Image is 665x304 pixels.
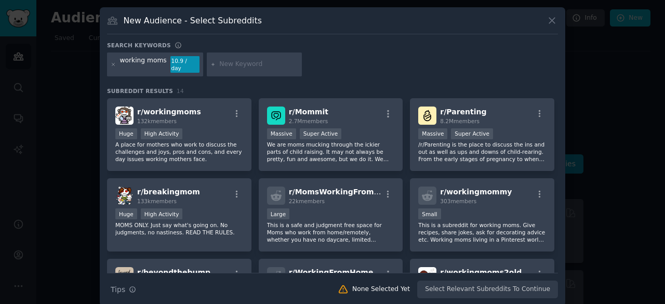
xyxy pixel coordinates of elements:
[107,87,173,95] span: Subreddit Results
[267,221,395,243] p: This is a safe and judgment free space for Moms who work from home/remotely, whether you have no ...
[451,128,493,139] div: Super Active
[418,267,436,285] img: workingmoms2olderkids
[289,268,397,276] span: r/ WorkingFromHomeMoms
[300,128,342,139] div: Super Active
[289,198,325,204] span: 22k members
[115,107,134,125] img: workingmoms
[111,284,125,295] span: Tips
[141,128,183,139] div: High Activity
[137,118,177,124] span: 132k members
[137,188,200,196] span: r/ breakingmom
[352,285,410,294] div: None Selected Yet
[440,108,486,116] span: r/ Parenting
[418,107,436,125] img: Parenting
[440,188,512,196] span: r/ workingmommy
[267,141,395,163] p: We are moms mucking through the ickier parts of child raising. It may not always be pretty, fun a...
[115,267,134,285] img: beyondthebump
[107,42,171,49] h3: Search keywords
[115,128,137,139] div: Huge
[440,268,547,276] span: r/ workingmoms2olderkids
[289,188,397,196] span: r/ MomsWorkingFromHome
[440,118,480,124] span: 8.2M members
[289,108,328,116] span: r/ Mommit
[137,108,201,116] span: r/ workingmoms
[418,208,441,219] div: Small
[289,118,328,124] span: 2.7M members
[267,128,296,139] div: Massive
[219,60,298,69] input: New Keyword
[418,221,546,243] p: This is a subreddit for working moms. Give recipes, share jokes, ask for decorating advice etc. W...
[170,56,199,73] div: 10.9 / day
[115,141,243,163] p: A place for mothers who work to discuss the challenges and joys, pros and cons, and every day iss...
[107,281,140,299] button: Tips
[141,208,183,219] div: High Activity
[418,128,447,139] div: Massive
[267,208,290,219] div: Large
[177,88,184,94] span: 14
[115,208,137,219] div: Huge
[120,56,167,73] div: working moms
[115,221,243,236] p: MOMS ONLY. Just say what's going on. No judgments, no nastiness. READ THE RULES.
[115,187,134,205] img: breakingmom
[267,107,285,125] img: Mommit
[440,198,476,204] span: 303 members
[137,268,210,276] span: r/ beyondthebump
[137,198,177,204] span: 133k members
[418,141,546,163] p: /r/Parenting is the place to discuss the ins and out as well as ups and downs of child-rearing. F...
[124,15,262,26] h3: New Audience - Select Subreddits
